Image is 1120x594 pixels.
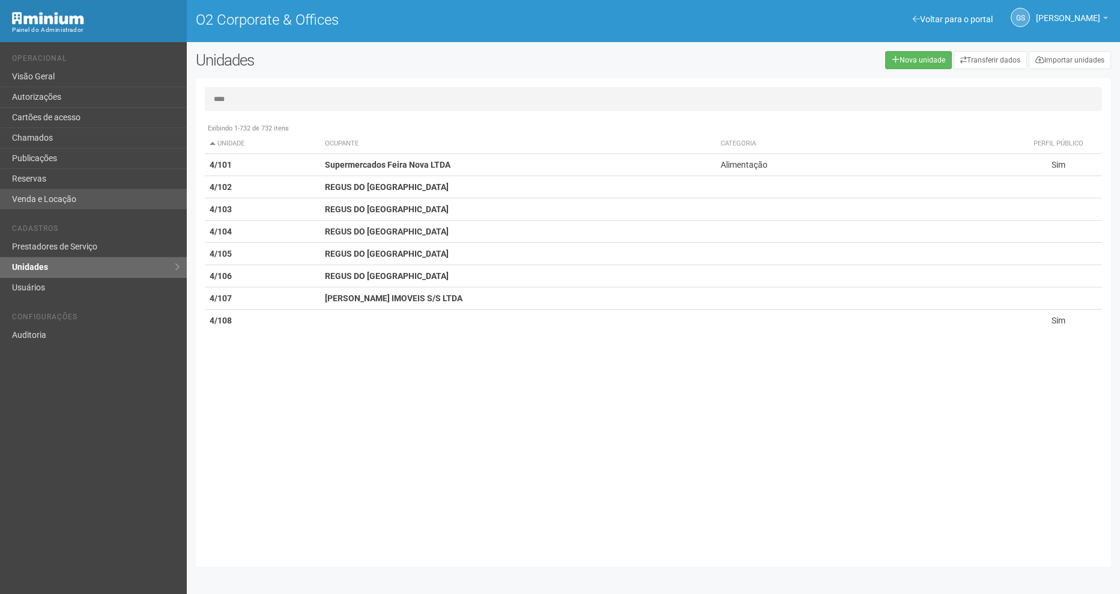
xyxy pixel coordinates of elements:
[325,160,450,170] strong: Supermercados Feira Nova LTDA
[320,134,716,154] th: Ocupante: activate to sort column ascending
[205,134,320,154] th: Unidade: activate to sort column descending
[12,313,178,325] li: Configurações
[210,293,232,303] strong: 4/107
[1016,134,1102,154] th: Perfil público: activate to sort column ascending
[1052,160,1065,170] span: Sim
[325,204,449,214] strong: REGUS DO [GEOGRAPHIC_DATA]
[325,271,449,281] strong: REGUS DO [GEOGRAPHIC_DATA]
[325,227,449,236] strong: REGUS DO [GEOGRAPHIC_DATA]
[12,224,178,237] li: Cadastros
[210,249,232,259] strong: 4/105
[12,12,84,25] img: Minium
[716,154,1015,176] td: Alimentação
[210,271,232,281] strong: 4/106
[325,293,462,303] strong: [PERSON_NAME] IMOVEIS S/S LTDA
[1052,316,1065,325] span: Sim
[12,54,178,67] li: Operacional
[210,227,232,236] strong: 4/104
[1011,8,1030,27] a: GS
[210,182,232,192] strong: 4/102
[1029,51,1111,69] a: Importar unidades
[210,204,232,214] strong: 4/103
[210,160,232,170] strong: 4/101
[716,134,1015,154] th: Categoria: activate to sort column ascending
[12,25,178,35] div: Painel do Administrador
[325,182,449,192] strong: REGUS DO [GEOGRAPHIC_DATA]
[205,123,1102,134] div: Exibindo 1-732 de 732 itens
[954,51,1027,69] a: Transferir dados
[196,51,567,69] h2: Unidades
[325,249,449,259] strong: REGUS DO [GEOGRAPHIC_DATA]
[210,316,232,325] strong: 4/108
[913,14,993,24] a: Voltar para o portal
[196,12,644,28] h1: O2 Corporate & Offices
[1036,15,1108,25] a: [PERSON_NAME]
[1036,2,1100,23] span: Gabriela Souza
[885,51,952,69] a: Nova unidade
